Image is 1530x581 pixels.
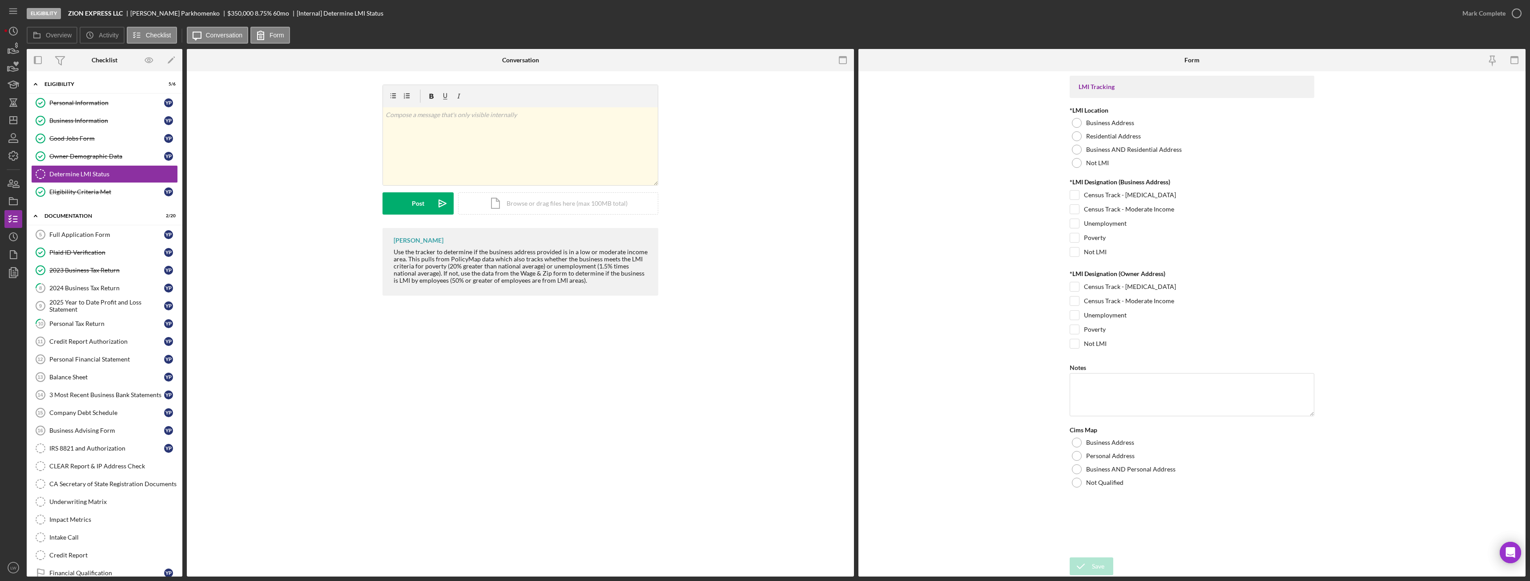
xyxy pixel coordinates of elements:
div: Y P [164,301,173,310]
label: Notes [1070,364,1086,371]
div: Y P [164,444,173,453]
a: Credit Report [31,546,178,564]
a: Personal InformationYP [31,94,178,112]
div: Y P [164,426,173,435]
tspan: 16 [37,428,43,433]
div: 8.75 % [255,10,272,17]
div: Business Information [49,117,164,124]
div: Plaid ID Verification [49,249,164,256]
div: IRS 8821 and Authorization [49,445,164,452]
label: Not Qualified [1086,479,1123,486]
div: Post [412,192,424,215]
button: Save [1070,557,1113,575]
span: $350,000 [227,9,254,17]
a: Good Jobs FormYP [31,130,178,147]
label: Census Track - Moderate Income [1084,205,1174,214]
button: Conversation [187,27,249,44]
div: Personal Financial Statement [49,356,164,363]
a: Plaid ID VerificationYP [31,244,178,261]
a: 10Personal Tax ReturnYP [31,315,178,333]
div: Y P [164,355,173,364]
tspan: 11 [37,339,43,344]
label: Business Address [1086,119,1134,126]
label: Unemployment [1084,311,1127,320]
a: Business InformationYP [31,112,178,130]
div: LMI Tracking [1079,83,1305,90]
a: Eligibility Criteria MetYP [31,183,178,201]
div: Y P [164,266,173,275]
div: [PERSON_NAME] Parkhomenko [130,10,227,17]
text: LW [10,565,17,570]
div: Y P [164,390,173,399]
div: Save [1092,557,1104,575]
div: Personal Information [49,99,164,106]
label: Unemployment [1084,219,1127,228]
a: 16Business Advising FormYP [31,422,178,439]
div: 2023 Business Tax Return [49,267,164,274]
div: Impact Metrics [49,516,177,523]
a: CLEAR Report & IP Address Check [31,457,178,475]
div: Balance Sheet [49,374,164,381]
tspan: 15 [37,410,43,415]
div: Financial Qualification [49,569,164,577]
button: Checklist [127,27,177,44]
tspan: 8 [39,285,42,291]
div: Y P [164,408,173,417]
a: 92025 Year to Date Profit and Loss StatementYP [31,297,178,315]
a: 12Personal Financial StatementYP [31,350,178,368]
a: 5Full Application FormYP [31,226,178,244]
div: Owner Demographic Data [49,153,164,160]
div: *LMI Designation (Owner Address) [1070,270,1314,277]
div: *LMI Location [1070,107,1314,114]
div: Form [1184,57,1200,64]
div: Y P [164,284,173,293]
tspan: 10 [38,321,44,326]
div: 2024 Business Tax Return [49,284,164,292]
a: CA Secretary of State Registration Documents [31,475,178,493]
button: Form [250,27,290,44]
a: 15Company Debt ScheduleYP [31,404,178,422]
div: Company Debt Schedule [49,409,164,416]
div: CA Secretary of State Registration Documents [49,480,177,488]
div: Credit Report [49,552,177,559]
button: LW [4,559,22,577]
div: Credit Report Authorization [49,338,164,345]
div: Y P [164,230,173,239]
div: Y P [164,337,173,346]
a: Determine LMI Status [31,165,178,183]
a: Owner Demographic DataYP [31,147,178,165]
div: 60 mo [273,10,289,17]
div: Y P [164,98,173,107]
div: 2 / 20 [160,213,176,219]
label: Personal Address [1086,452,1135,459]
button: Overview [27,27,77,44]
label: Residential Address [1086,133,1141,140]
div: [Internal] Determine LMI Status [297,10,383,17]
label: Census Track - [MEDICAL_DATA] [1084,282,1176,291]
div: CLEAR Report & IP Address Check [49,463,177,470]
div: Mark Complete [1462,4,1506,22]
div: Conversation [502,57,539,64]
a: IRS 8821 and AuthorizationYP [31,439,178,457]
div: [PERSON_NAME] [394,237,443,244]
div: Personal Tax Return [49,320,164,327]
label: Census Track - [MEDICAL_DATA] [1084,191,1176,199]
label: Conversation [206,32,243,39]
div: Cims Map [1070,427,1314,434]
div: Open Intercom Messenger [1500,542,1521,563]
tspan: 14 [37,392,43,398]
label: Census Track - Moderate Income [1084,297,1174,305]
div: Y P [164,319,173,328]
a: 82024 Business Tax ReturnYP [31,279,178,297]
a: 2023 Business Tax ReturnYP [31,261,178,279]
button: Mark Complete [1453,4,1526,22]
div: Determine LMI Status [49,171,177,178]
button: Activity [80,27,124,44]
tspan: 5 [39,232,42,237]
label: Overview [46,32,72,39]
div: 5 / 6 [160,81,176,87]
div: Intake Call [49,534,177,541]
div: Checklist [92,57,117,64]
div: Eligibility [44,81,153,87]
b: ZION EXPRESS LLC [68,10,123,17]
